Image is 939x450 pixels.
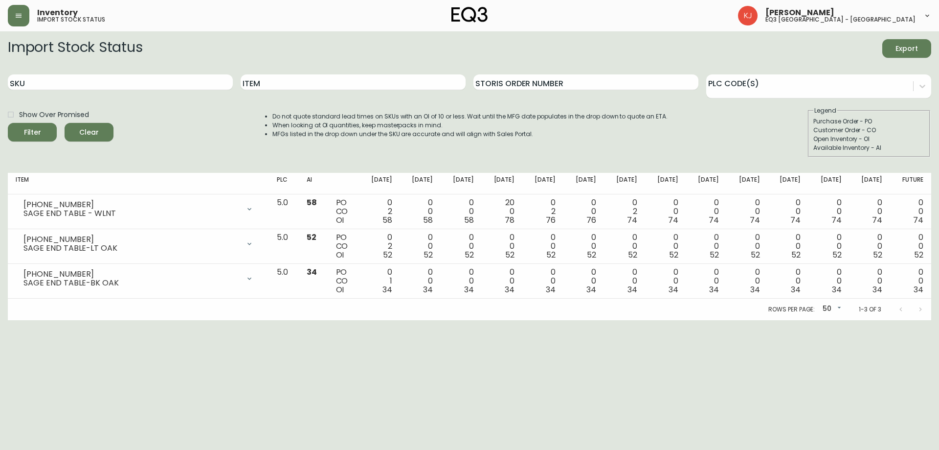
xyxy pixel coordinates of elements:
[23,200,240,209] div: [PHONE_NUMBER]
[776,233,801,260] div: 0 0
[367,198,392,225] div: 0 2
[816,233,842,260] div: 0 0
[653,268,678,294] div: 0 0
[831,214,842,226] span: 74
[586,214,596,226] span: 76
[791,249,801,261] span: 52
[873,249,882,261] span: 52
[604,173,645,194] th: [DATE]
[790,214,801,226] span: 74
[627,214,637,226] span: 74
[65,123,113,142] button: Clear
[423,284,433,295] span: 34
[408,198,433,225] div: 0 0
[530,233,556,260] div: 0 0
[727,173,768,194] th: [DATE]
[571,198,597,225] div: 0 0
[546,284,556,295] span: 34
[336,249,344,261] span: OI
[857,198,883,225] div: 0 0
[735,198,760,225] div: 0 0
[765,17,916,23] h5: eq3 [GEOGRAPHIC_DATA] - [GEOGRAPHIC_DATA]
[72,126,106,139] span: Clear
[269,194,299,229] td: 5.0
[423,214,433,226] span: 58
[612,268,637,294] div: 0 0
[890,173,931,194] th: Future
[505,214,514,226] span: 78
[819,301,843,317] div: 50
[490,198,515,225] div: 20 0
[37,17,105,23] h5: import stock status
[669,249,678,261] span: 52
[898,268,923,294] div: 0 0
[424,249,433,261] span: 52
[571,268,597,294] div: 0 0
[645,173,686,194] th: [DATE]
[382,284,392,295] span: 34
[653,198,678,225] div: 0 0
[490,268,515,294] div: 0 0
[448,198,474,225] div: 0 0
[272,121,668,130] li: When looking at OI quantities, keep masterpacks in mind.
[669,284,678,295] span: 34
[710,249,719,261] span: 52
[563,173,604,194] th: [DATE]
[813,126,925,135] div: Customer Order - CO
[735,268,760,294] div: 0 0
[857,268,883,294] div: 0 0
[776,198,801,225] div: 0 0
[272,112,668,121] li: Do not quote standard lead times on SKUs with an OI of 10 or less. Wait until the MFG date popula...
[269,173,299,194] th: PLC
[653,233,678,260] div: 0 0
[408,268,433,294] div: 0 0
[272,130,668,139] li: MFGs listed in the drop down under the SKU are accurate and will align with Sales Portal.
[693,198,719,225] div: 0 0
[776,268,801,294] div: 0 0
[23,235,240,244] div: [PHONE_NUMBER]
[451,7,488,23] img: logo
[872,214,882,226] span: 74
[612,233,637,260] div: 0 0
[522,173,563,194] th: [DATE]
[490,233,515,260] div: 0 0
[612,198,637,225] div: 0 2
[505,249,514,261] span: 52
[530,268,556,294] div: 0 0
[882,39,931,58] button: Export
[586,284,596,295] span: 34
[735,233,760,260] div: 0 0
[813,143,925,152] div: Available Inventory - AI
[765,9,834,17] span: [PERSON_NAME]
[872,284,882,295] span: 34
[546,249,556,261] span: 52
[738,6,758,25] img: 24a625d34e264d2520941288c4a55f8e
[628,249,637,261] span: 52
[898,198,923,225] div: 0 0
[890,43,923,55] span: Export
[482,173,523,194] th: [DATE]
[768,305,815,314] p: Rows per page:
[530,198,556,225] div: 0 2
[813,135,925,143] div: Open Inventory - OI
[8,39,142,58] h2: Import Stock Status
[813,117,925,126] div: Purchase Order - PO
[359,173,400,194] th: [DATE]
[383,249,392,261] span: 52
[627,284,637,295] span: 34
[914,284,923,295] span: 34
[16,268,261,289] div: [PHONE_NUMBER]SAGE END TABLE-BK OAK
[465,249,474,261] span: 52
[23,279,240,287] div: SAGE END TABLE-BK OAK
[307,232,316,243] span: 52
[307,266,317,278] span: 34
[448,233,474,260] div: 0 0
[816,268,842,294] div: 0 0
[898,233,923,260] div: 0 0
[913,214,923,226] span: 74
[768,173,809,194] th: [DATE]
[16,233,261,255] div: [PHONE_NUMBER]SAGE END TABLE-LT OAK
[832,284,842,295] span: 34
[571,233,597,260] div: 0 0
[816,198,842,225] div: 0 0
